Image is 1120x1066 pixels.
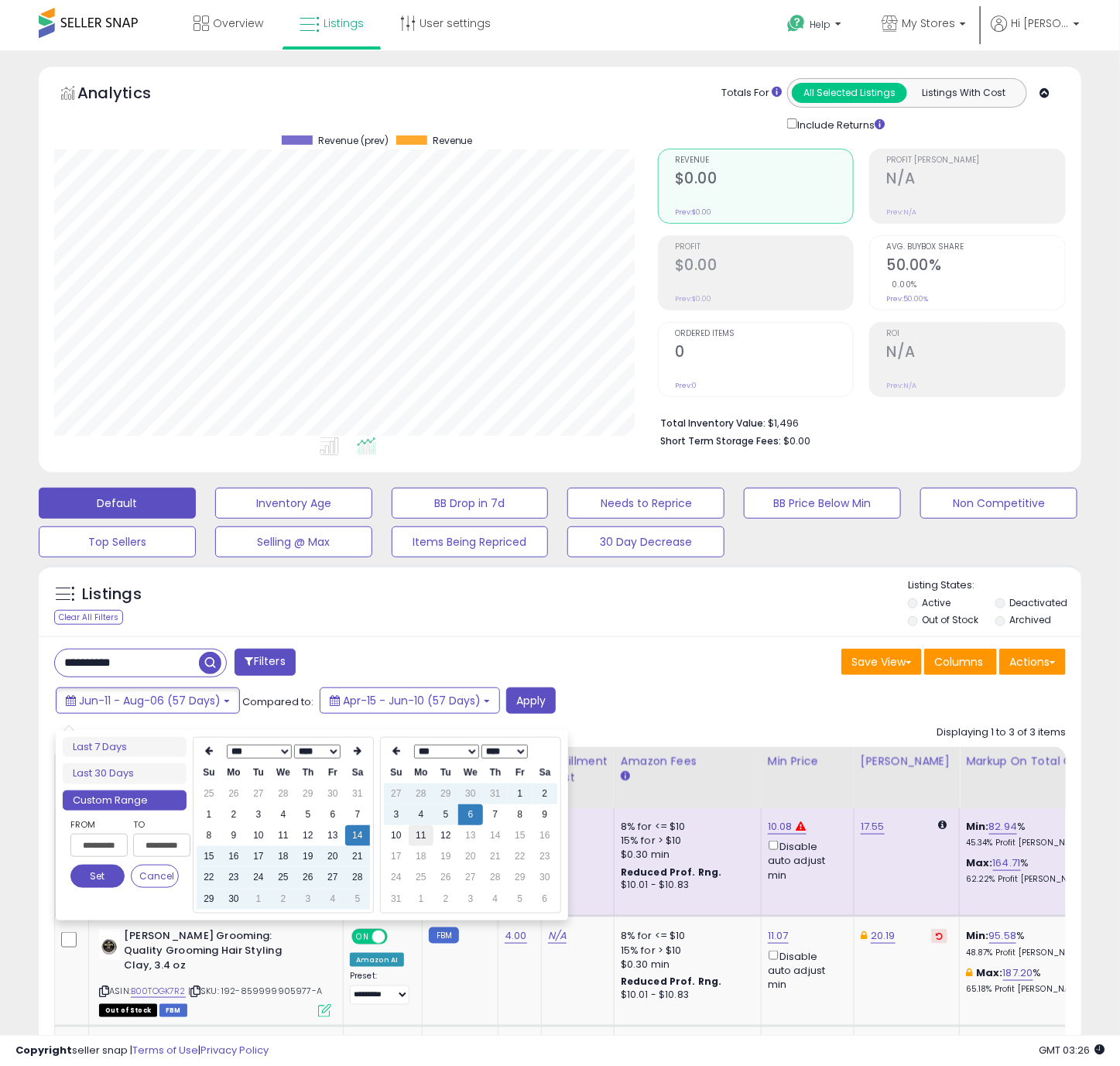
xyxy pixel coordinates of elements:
[345,825,370,846] td: 14
[221,804,246,825] td: 2
[409,804,433,825] td: 4
[675,330,854,338] span: Ordered Items
[548,753,608,786] div: Fulfillment Cost
[621,834,749,848] div: 15% for > $10
[966,855,993,870] b: Max:
[458,804,483,825] td: 6
[783,434,810,448] span: $0.00
[533,825,557,846] td: 16
[132,1043,198,1057] a: Terms of Use
[79,693,221,708] span: Jun-11 - Aug-06 (57 Days)
[660,413,1054,431] li: $1,496
[966,819,989,834] b: Min:
[82,584,142,605] h5: Listings
[548,928,567,944] a: N/A
[197,804,221,825] td: 1
[508,825,533,846] td: 15
[197,783,221,804] td: 25
[966,856,1094,885] div: %
[458,763,483,783] th: We
[768,928,789,944] a: 11.07
[483,825,508,846] td: 14
[320,867,345,888] td: 27
[392,488,549,519] button: BB Drop in 7d
[433,889,458,910] td: 2
[429,927,459,944] small: FBM
[966,948,1094,958] p: 48.87% Profit [PERSON_NAME]
[506,687,556,714] button: Apply
[345,889,370,910] td: 5
[993,855,1021,871] a: 164.71
[197,889,221,910] td: 29
[886,156,1065,165] span: Profit [PERSON_NAME]
[533,889,557,910] td: 6
[197,867,221,888] td: 22
[320,846,345,867] td: 20
[384,846,409,867] td: 17
[215,488,372,519] button: Inventory Age
[924,649,997,675] button: Columns
[621,753,755,770] div: Amazon Fees
[384,825,409,846] td: 10
[221,846,246,867] td: 16
[215,526,372,557] button: Selling @ Max
[483,804,508,825] td: 7
[433,783,458,804] td: 29
[353,931,372,944] span: ON
[221,889,246,910] td: 30
[675,381,697,390] small: Prev: 0
[385,931,410,944] span: OFF
[246,783,271,804] td: 27
[242,694,313,709] span: Compared to:
[621,879,749,892] div: $10.01 - $10.83
[384,783,409,804] td: 27
[886,330,1065,338] span: ROI
[960,747,1107,808] th: The percentage added to the cost of goods (COGS) that forms the calculator for Min & Max prices.
[235,649,295,676] button: Filters
[483,783,508,804] td: 31
[660,434,781,447] b: Short Term Storage Fees:
[1009,613,1051,626] label: Archived
[966,838,1094,848] p: 45.34% Profit [PERSON_NAME]
[937,725,1066,740] div: Displaying 1 to 3 of 3 items
[320,825,345,846] td: 13
[99,1004,157,1017] span: All listings that are currently out of stock and unavailable for purchase on Amazon
[991,15,1080,50] a: Hi [PERSON_NAME]
[886,294,928,303] small: Prev: 50.00%
[1039,1043,1105,1057] span: 2025-08-12 03:26 GMT
[675,343,854,364] h2: 0
[384,763,409,783] th: Su
[246,763,271,783] th: Tu
[271,804,296,825] td: 4
[197,763,221,783] th: Su
[392,526,549,557] button: Items Being Repriced
[15,1044,269,1058] div: seller snap | |
[296,804,320,825] td: 5
[197,846,221,867] td: 15
[567,488,724,519] button: Needs to Reprice
[989,928,1017,944] a: 95.58
[200,1043,269,1057] a: Privacy Policy
[99,929,120,960] img: 41jq2lmI6CL._SL40_.jpg
[966,874,1094,885] p: 62.22% Profit [PERSON_NAME]
[886,207,916,217] small: Prev: N/A
[934,654,983,670] span: Columns
[246,846,271,867] td: 17
[221,825,246,846] td: 9
[271,825,296,846] td: 11
[345,846,370,867] td: 21
[458,825,483,846] td: 13
[271,783,296,804] td: 28
[567,526,724,557] button: 30 Day Decrease
[70,865,125,888] button: Set
[999,649,1066,675] button: Actions
[458,867,483,888] td: 27
[721,86,782,101] div: Totals For
[458,783,483,804] td: 30
[675,170,854,190] h2: $0.00
[621,770,630,783] small: Amazon Fees.
[318,135,389,146] span: Revenue (prev)
[1009,596,1067,609] label: Deactivated
[271,846,296,867] td: 18
[966,984,1094,995] p: 65.18% Profit [PERSON_NAME]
